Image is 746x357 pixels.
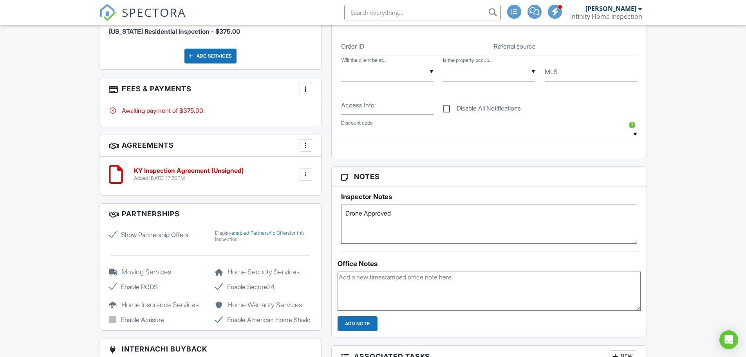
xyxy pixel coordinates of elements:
span: [US_STATE] Residential Inspection - $375.00 [109,27,240,35]
h3: Fees & Payments [99,78,322,100]
h5: Home Security Services [215,268,312,276]
img: The Best Home Inspection Software - Spectora [99,4,116,21]
input: MLS [545,62,637,82]
div: Awaiting payment of $375.00. [109,106,312,115]
a: KY Inspection Agreement (Unsigned) Added [DATE] 17:30PM [134,167,244,181]
li: Service: Kentucky Residential Inspection [109,13,312,42]
label: Will the client be attending? [341,57,387,64]
span: SPECTORA [122,4,186,20]
input: Add Note [338,316,378,331]
a: enabled Partnership Offers [231,230,290,236]
label: Enable Acrisure [109,315,206,324]
h5: Moving Services [109,268,206,276]
h3: Notes [332,167,647,187]
div: Display for this inspection. [215,230,312,243]
a: SPECTORA [99,11,186,27]
label: Is the property occupied or Vacant? [443,57,493,64]
label: Show Partnership Offers [109,230,206,239]
label: Disable All Notifications [443,105,521,114]
div: Office Notes [338,260,641,268]
label: Enable Secure24 [215,282,312,292]
h3: Partnerships [99,204,322,224]
label: Referral source [494,42,536,51]
label: Discount code [341,120,373,127]
div: [PERSON_NAME] [585,5,636,13]
label: Access Info: [341,101,376,109]
h3: Agreements [99,134,322,157]
label: Enable PODS [109,282,206,292]
input: Access Info: [341,96,434,115]
label: Order ID [341,42,364,51]
input: Search everything... [344,5,501,20]
h5: Inspector Notes [341,193,638,201]
h6: KY Inspection Agreement (Unsigned) [134,167,244,174]
h5: Home Insurance Services [109,301,206,309]
label: MLS [545,67,558,76]
label: Enable American Home Shield [215,315,312,324]
div: Open Intercom Messenger [719,330,738,349]
div: Infinity Home Inspection [570,13,642,20]
h5: Home Warranty Services [215,301,312,309]
div: Add Services [184,49,237,63]
div: Added [DATE] 17:30PM [134,175,244,181]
